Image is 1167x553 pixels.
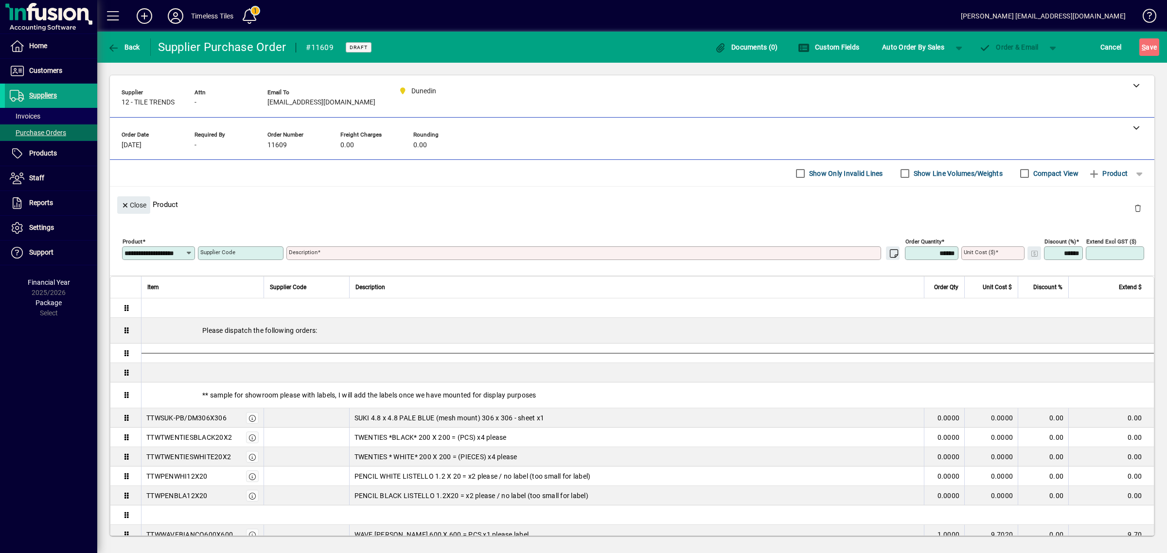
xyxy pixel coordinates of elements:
[29,174,44,182] span: Staff
[1068,447,1154,467] td: 0.00
[924,525,964,544] td: 1.0000
[1018,428,1068,447] td: 0.00
[924,467,964,486] td: 0.0000
[10,129,66,137] span: Purchase Orders
[5,34,97,58] a: Home
[35,299,62,307] span: Package
[110,187,1154,222] div: Product
[107,43,140,51] span: Back
[1068,525,1154,544] td: 9.70
[354,530,529,539] span: WAVE [PERSON_NAME] 600 X 600 = PCS x1 please label
[1018,408,1068,428] td: 0.00
[29,149,57,157] span: Products
[1018,486,1068,505] td: 0.00
[29,67,62,74] span: Customers
[267,141,287,149] span: 11609
[924,428,964,447] td: 0.0000
[158,39,286,55] div: Supplier Purchase Order
[117,196,150,214] button: Close
[1018,447,1068,467] td: 0.00
[270,282,306,293] span: Supplier Code
[354,471,591,481] span: PENCIL WHITE LISTELLO 1.2 X 20 = x2 please / no label (too small for label)
[964,467,1018,486] td: 0.0000
[905,238,941,245] mat-label: Order Quantity
[121,197,146,213] span: Close
[194,99,196,106] span: -
[340,141,354,149] span: 0.00
[974,38,1043,56] button: Order & Email
[964,486,1018,505] td: 0.0000
[146,413,227,423] div: TTWSUK-PB/DM306X306
[413,141,427,149] span: 0.00
[924,486,964,505] td: 0.0000
[1142,39,1157,55] span: ave
[1018,467,1068,486] td: 0.00
[964,249,995,256] mat-label: Unit Cost ($)
[1086,238,1136,245] mat-label: Extend excl GST ($)
[1068,486,1154,505] td: 0.00
[1142,43,1146,51] span: S
[1068,408,1154,428] td: 0.00
[29,199,53,207] span: Reports
[355,282,385,293] span: Description
[267,99,375,106] span: [EMAIL_ADDRESS][DOMAIN_NAME]
[877,38,949,56] button: Auto Order By Sales
[29,91,57,99] span: Suppliers
[1100,39,1122,55] span: Cancel
[712,38,780,56] button: Documents (0)
[354,432,507,442] span: TWENTIES *BLACK* 200 X 200 = (PCS) x4 please
[29,224,54,231] span: Settings
[934,282,958,293] span: Order Qty
[5,59,97,83] a: Customers
[924,447,964,467] td: 0.0000
[191,8,233,24] div: Timeless Tiles
[5,241,97,265] a: Support
[1068,428,1154,447] td: 0.00
[1139,38,1159,56] button: Save
[1031,169,1079,178] label: Compact View
[105,38,142,56] button: Back
[912,169,1003,178] label: Show Line Volumes/Weights
[129,7,160,25] button: Add
[798,43,859,51] span: Custom Fields
[961,8,1126,24] div: [PERSON_NAME] [EMAIL_ADDRESS][DOMAIN_NAME]
[964,447,1018,467] td: 0.0000
[146,530,233,539] div: TTWWAVEBIANCO600X600
[5,166,97,190] a: Staff
[5,216,97,240] a: Settings
[1126,204,1149,212] app-page-header-button: Delete
[1119,282,1142,293] span: Extend $
[5,108,97,124] a: Invoices
[115,200,153,209] app-page-header-button: Close
[200,249,235,256] mat-label: Supplier Code
[924,408,964,428] td: 0.0000
[147,282,159,293] span: Item
[160,7,191,25] button: Profile
[1126,196,1149,220] button: Delete
[28,278,70,286] span: Financial Year
[979,43,1039,51] span: Order & Email
[354,413,545,423] span: SUKI 4.8 x 4.8 PALE BLUE (mesh mount) 306 x 306 - sheet x1
[123,238,142,245] mat-label: Product
[1018,525,1068,544] td: 0.00
[1044,238,1076,245] mat-label: Discount (%)
[194,141,196,149] span: -
[1033,282,1062,293] span: Discount %
[5,191,97,215] a: Reports
[807,169,883,178] label: Show Only Invalid Lines
[1135,2,1155,34] a: Knowledge Base
[5,124,97,141] a: Purchase Orders
[964,408,1018,428] td: 0.0000
[146,432,232,442] div: TTWTWENTIESBLACK20X2
[5,141,97,166] a: Products
[122,99,175,106] span: 12 - TILE TRENDS
[141,318,1154,343] div: Please dispatch the following orders:
[141,382,1154,408] div: ** sample for showroom please with labels, I will add the labels once we have mounted for display...
[964,428,1018,447] td: 0.0000
[1098,38,1124,56] button: Cancel
[1068,467,1154,486] td: 0.00
[146,471,208,481] div: TTWPENWHI12X20
[350,44,368,51] span: Draft
[289,249,318,256] mat-label: Description
[146,452,231,462] div: TTWTWENTIESWHITE20X2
